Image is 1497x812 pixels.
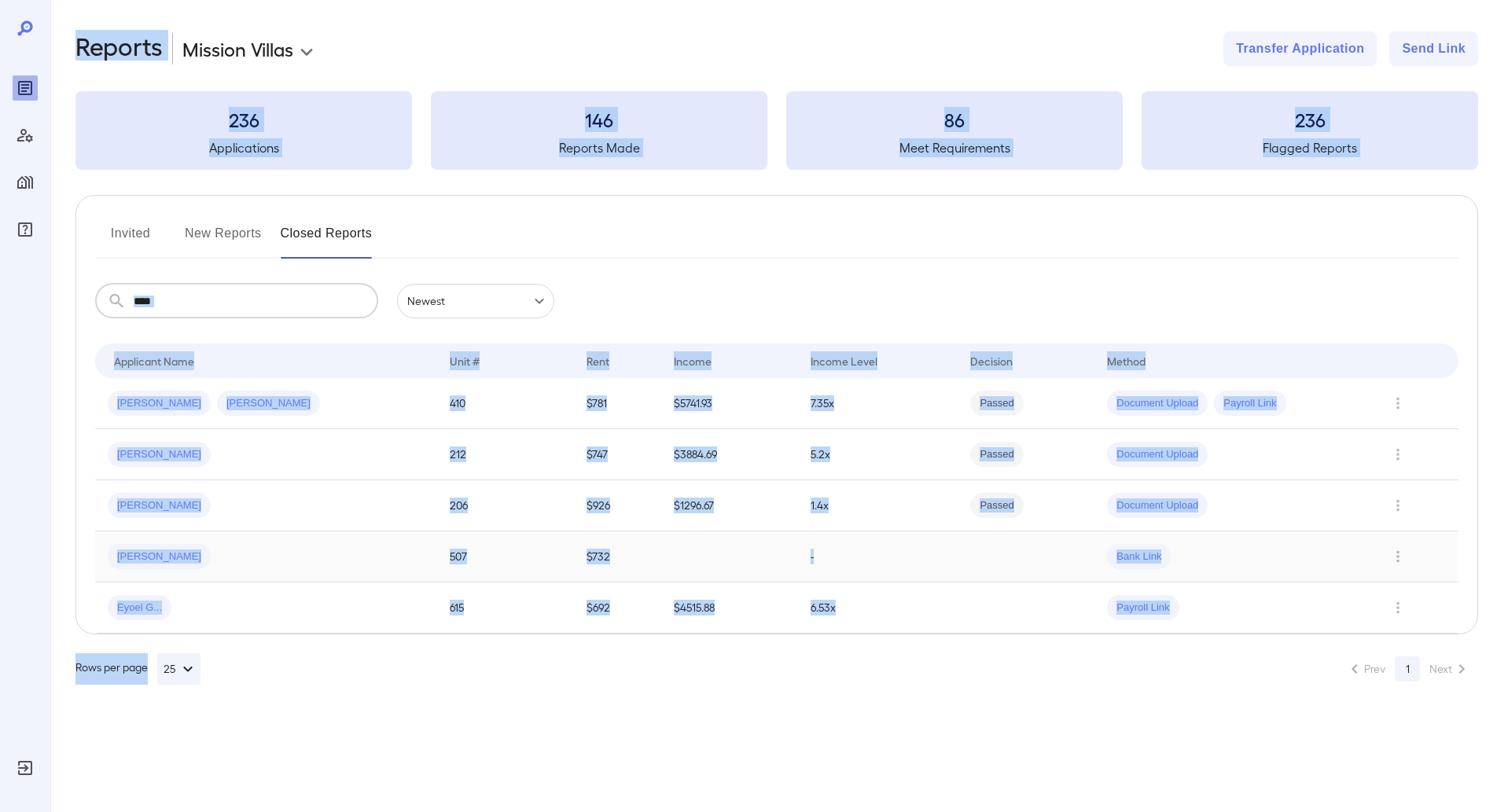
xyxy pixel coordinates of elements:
nav: pagination navigation [1338,656,1478,682]
summary: 236Applications146Reports Made86Meet Requirements236Flagged Reports [75,91,1478,170]
span: Payroll Link [1214,396,1286,411]
span: Bank Link [1107,549,1171,564]
td: 615 [437,582,574,634]
button: Row Actions [1385,595,1411,620]
span: Passed [970,447,1023,462]
span: Payroll Link [1107,601,1179,615]
h5: Flagged Reports [1142,138,1478,157]
p: Mission Villas [182,36,293,61]
button: Closed Reports [281,221,373,259]
span: [PERSON_NAME] [108,498,211,513]
button: Transfer Application [1223,31,1377,66]
td: $3884.69 [661,429,798,480]
div: Manage Users [13,123,38,148]
h5: Applications [75,138,412,157]
button: Send Link [1389,31,1478,66]
div: Applicant Name [114,351,194,370]
div: Unit # [450,351,480,370]
td: 7.35x [798,378,958,429]
div: Rent [587,351,612,370]
button: Row Actions [1385,442,1411,467]
button: Row Actions [1385,544,1411,569]
td: 507 [437,531,574,582]
h2: Reports [75,31,163,66]
button: New Reports [185,221,262,259]
span: Document Upload [1107,396,1208,411]
td: $692 [574,582,661,634]
span: Document Upload [1107,447,1208,462]
button: Invited [95,221,166,259]
span: [PERSON_NAME] [108,396,211,411]
span: Passed [970,396,1023,411]
span: [PERSON_NAME] [108,447,211,462]
div: FAQ [13,217,38,242]
button: 25 [157,653,200,685]
div: Decision [970,351,1013,370]
td: $4515.88 [661,582,798,634]
td: $747 [574,429,661,480]
td: $1296.67 [661,480,798,531]
h3: 146 [431,107,767,132]
span: Passed [970,498,1023,513]
div: Reports [13,75,38,101]
div: Income [674,351,712,370]
td: 1.4x [798,480,958,531]
h5: Meet Requirements [786,138,1123,157]
span: [PERSON_NAME] [217,396,320,411]
td: 410 [437,378,574,429]
div: Income Level [811,351,877,370]
span: Document Upload [1107,498,1208,513]
div: Manage Properties [13,170,38,195]
td: $781 [574,378,661,429]
div: Rows per page [75,653,200,685]
span: Eyoel G... [108,601,171,615]
span: [PERSON_NAME] [108,549,211,564]
td: $732 [574,531,661,582]
h3: 236 [75,107,412,132]
td: $926 [574,480,661,531]
h5: Reports Made [431,138,767,157]
div: Newest [397,284,554,318]
button: Row Actions [1385,391,1411,416]
td: $5741.93 [661,378,798,429]
button: page 1 [1395,656,1420,682]
div: Method [1107,351,1146,370]
h3: 236 [1142,107,1478,132]
td: 6.53x [798,582,958,634]
td: - [798,531,958,582]
td: 5.2x [798,429,958,480]
td: 212 [437,429,574,480]
button: Row Actions [1385,493,1411,518]
div: Log Out [13,755,38,781]
h3: 86 [786,107,1123,132]
td: 206 [437,480,574,531]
